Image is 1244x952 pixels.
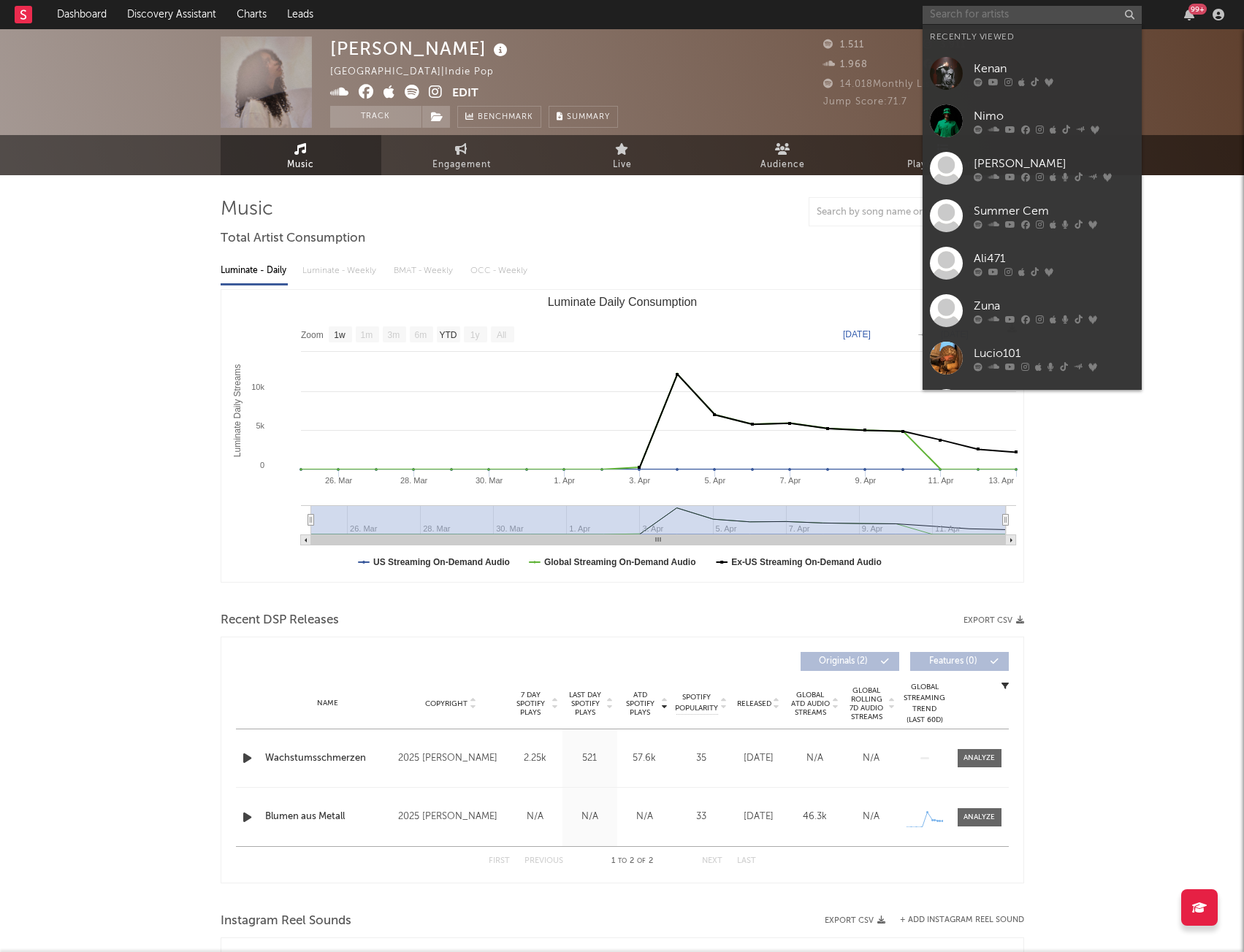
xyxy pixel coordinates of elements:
[810,657,877,666] span: Originals ( 2 )
[903,682,947,726] div: Global Streaming Trend (Last 60D)
[566,810,614,824] div: N/A
[256,421,264,430] text: 5k
[567,113,610,121] span: Summary
[910,652,1009,671] button: Features(0)
[373,557,510,567] text: US Streaming On-Demand Audio
[676,751,727,766] div: 35
[823,97,907,107] span: Jump Score: 71.7
[618,858,627,864] span: to
[974,155,1134,172] div: [PERSON_NAME]
[779,476,801,485] text: 7. Apr
[790,691,831,717] span: Global ATD Audio Streams
[334,330,346,340] text: 1w
[592,853,673,870] div: 1 2 2
[703,135,863,175] a: Audience
[554,476,575,485] text: 1. Apr
[221,135,381,175] a: Music
[549,106,618,128] button: Summary
[432,156,491,174] span: Engagement
[470,330,479,340] text: 1y
[675,692,718,714] span: Spotify Popularity
[489,857,510,865] button: First
[734,751,783,766] div: [DATE]
[511,691,550,717] span: 7 Day Spotify Plays
[221,913,351,930] span: Instagram Reel Sounds
[823,40,864,50] span: 1.511
[621,810,668,824] div: N/A
[265,698,392,709] div: Name
[221,258,288,283] div: Luminate - Daily
[439,330,457,340] text: YTD
[974,107,1134,125] div: Nimo
[847,751,896,766] div: N/A
[221,290,1023,582] svg: Luminate Daily Consumption
[923,145,1142,192] a: [PERSON_NAME]
[566,751,614,766] div: 521
[287,156,314,174] span: Music
[265,810,392,824] a: Blumen aus Metall
[221,612,339,629] span: Recent DSP Releases
[547,296,697,308] text: Luminate Daily Consumption
[400,476,427,485] text: 28. Mar
[885,916,1024,924] div: + Add Instagram Reel Sound
[613,156,632,174] span: Live
[511,751,559,766] div: 2.25k
[232,364,243,457] text: Luminate Daily Streams
[923,334,1142,382] a: Lucio101
[823,80,962,89] span: 14.018 Monthly Listeners
[414,330,427,340] text: 6m
[360,330,373,340] text: 1m
[920,657,987,666] span: Features ( 0 )
[963,616,1024,625] button: Export CSV
[511,810,559,824] div: N/A
[676,810,727,824] div: 33
[637,858,646,864] span: of
[843,329,871,339] text: [DATE]
[330,37,511,61] div: [PERSON_NAME]
[221,230,365,247] span: Total Artist Consumption
[542,135,703,175] a: Live
[629,476,650,485] text: 3. Apr
[974,345,1134,362] div: Lucio101
[823,60,868,69] span: 1.968
[524,857,563,865] button: Previous
[251,383,264,391] text: 10k
[923,50,1142,97] a: Kenan
[621,691,660,717] span: ATD Spotify Plays
[974,250,1134,267] div: Ali471
[988,476,1014,485] text: 13. Apr
[566,691,605,717] span: Last Day Spotify Plays
[923,6,1142,24] input: Search for artists
[543,557,695,567] text: Global Streaming On-Demand Audio
[704,476,725,485] text: 5. Apr
[734,810,783,824] div: [DATE]
[760,156,805,174] span: Audience
[737,857,756,865] button: Last
[923,287,1142,334] a: Zuna
[923,192,1142,239] a: Summer Cem
[398,750,503,767] div: 2025 [PERSON_NAME]
[917,329,926,339] text: →
[809,207,963,218] input: Search by song name or URL
[974,202,1134,220] div: Summer Cem
[801,652,899,671] button: Originals(2)
[301,330,324,340] text: Zoom
[923,97,1142,145] a: Nimo
[974,297,1134,315] div: Zuna
[863,135,1024,175] a: Playlists/Charts
[790,810,839,824] div: 46.3k
[496,330,505,340] text: All
[265,751,392,766] div: Wachstumsschmerzen
[930,28,1134,46] div: Recently Viewed
[259,461,264,469] text: 0
[324,476,352,485] text: 26. Mar
[621,751,668,766] div: 57.6k
[398,808,503,826] div: 2025 [PERSON_NAME]
[475,476,503,485] text: 30. Mar
[737,699,771,708] span: Released
[907,156,980,174] span: Playlists/Charts
[923,382,1142,429] a: Vokuz
[1184,9,1194,20] button: 99+
[900,916,1024,924] button: + Add Instagram Reel Sound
